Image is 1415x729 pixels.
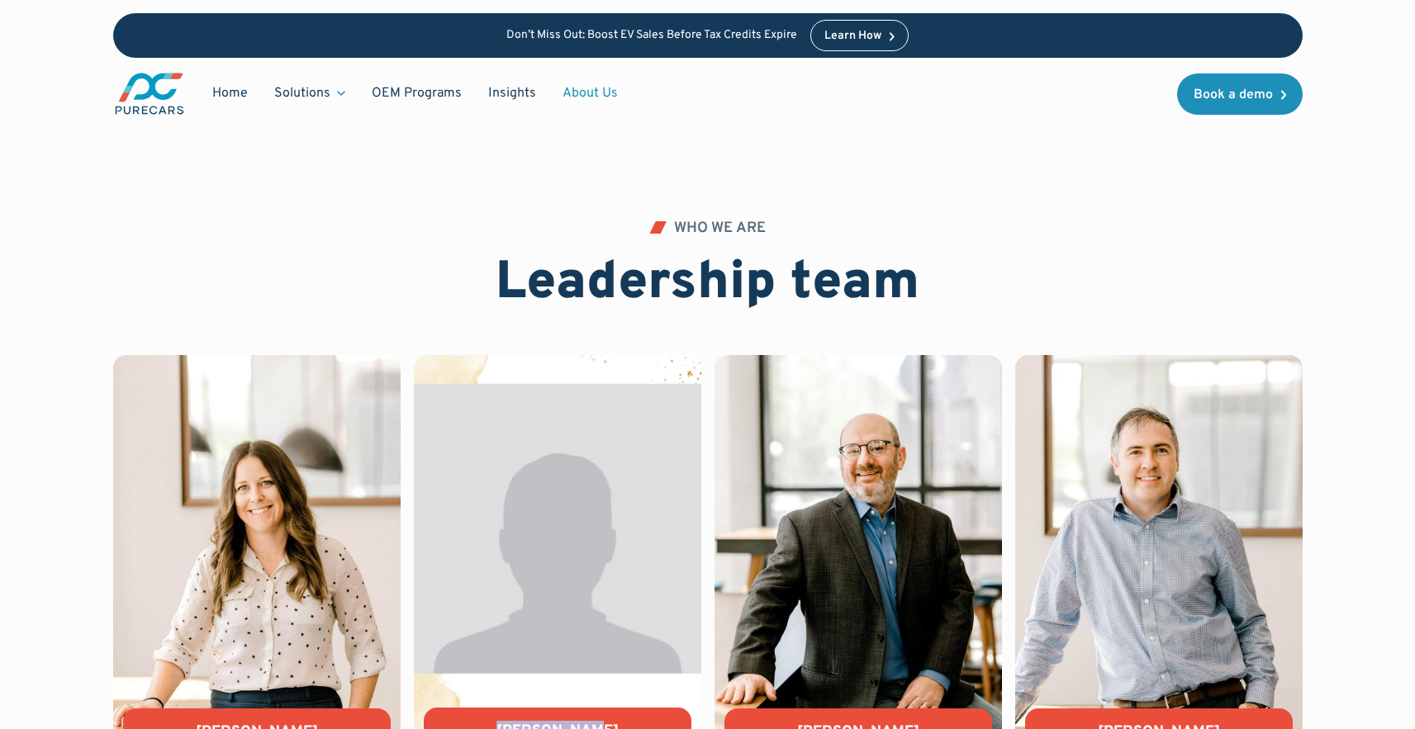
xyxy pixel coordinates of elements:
[496,253,919,316] h2: Leadership team
[475,78,549,109] a: Insights
[113,71,186,116] a: main
[113,71,186,116] img: purecars logo
[824,31,881,42] div: Learn How
[274,84,330,102] div: Solutions
[1194,88,1273,102] div: Book a demo
[1177,73,1303,115] a: Book a demo
[506,29,797,43] p: Don’t Miss Out: Boost EV Sales Before Tax Credits Expire
[674,221,766,236] div: WHO WE ARE
[199,78,261,109] a: Home
[810,20,909,51] a: Learn How
[358,78,475,109] a: OEM Programs
[549,78,631,109] a: About Us
[261,78,358,109] div: Solutions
